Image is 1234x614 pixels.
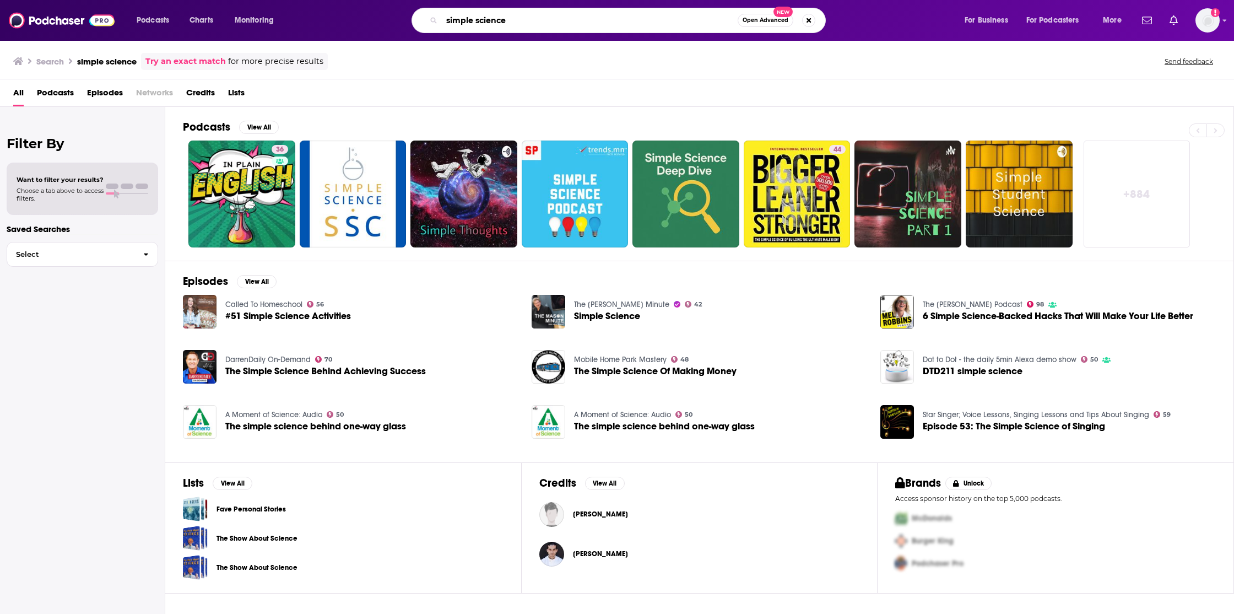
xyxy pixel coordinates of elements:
[276,144,284,155] span: 36
[1165,11,1182,30] a: Show notifications dropdown
[217,562,297,574] a: The Show About Science
[574,355,667,364] a: Mobile Home Park Mastery
[573,510,628,519] a: David Niven
[225,311,351,321] span: #51 Simple Science Activities
[183,476,252,490] a: ListsView All
[539,502,564,527] a: David Niven
[183,555,208,580] a: The Show About Science
[573,510,628,519] span: [PERSON_NAME]
[539,542,564,567] img: Jozef Youssef
[217,503,286,515] a: Fave Personal Stories
[923,367,1022,376] a: DTD211 simple science
[738,14,793,27] button: Open AdvancedNew
[137,13,169,28] span: Podcasts
[743,18,788,23] span: Open Advanced
[183,120,279,134] a: PodcastsView All
[228,55,323,68] span: for more precise results
[574,300,669,309] a: The Mason Minute
[186,84,215,106] a: Credits
[1090,357,1098,362] span: 50
[327,411,344,418] a: 50
[17,187,104,202] span: Choose a tab above to access filters.
[316,302,324,307] span: 56
[895,476,941,490] h2: Brands
[1154,411,1171,418] a: 59
[7,136,158,152] h2: Filter By
[912,514,952,523] span: McDonalds
[539,536,860,572] button: Jozef YoussefJozef Youssef
[574,367,737,376] span: The Simple Science Of Making Money
[895,494,1216,503] p: Access sponsor history on the top 5,000 podcasts.
[183,405,217,439] a: The simple science behind one-way glass
[9,10,115,31] img: Podchaser - Follow, Share and Rate Podcasts
[891,552,912,575] img: Third Pro Logo
[183,350,217,384] a: The Simple Science Behind Achieving Success
[225,367,426,376] a: The Simple Science Behind Achieving Success
[923,422,1105,431] a: Episode 53: The Simple Science of Singing
[228,84,245,106] span: Lists
[680,357,689,362] span: 48
[585,477,625,490] button: View All
[7,251,134,258] span: Select
[1195,8,1220,33] img: User Profile
[923,311,1193,321] span: 6 Simple Science-Backed Hacks That Will Make Your Life Better
[1195,8,1220,33] span: Logged in as cduhigg
[17,176,104,184] span: Want to filter your results?
[574,410,671,419] a: A Moment of Science: Audio
[227,12,288,29] button: open menu
[183,274,277,288] a: EpisodesView All
[307,301,324,308] a: 56
[324,357,332,362] span: 70
[225,422,406,431] span: The simple science behind one-way glass
[183,295,217,328] a: #51 Simple Science Activities
[87,84,123,106] a: Episodes
[442,12,738,29] input: Search podcasts, credits, & more...
[336,412,344,417] span: 50
[225,410,322,419] a: A Moment of Science: Audio
[36,56,64,67] h3: Search
[37,84,74,106] a: Podcasts
[183,497,208,521] a: Fave Personal Stories
[957,12,1022,29] button: open menu
[1138,11,1156,30] a: Show notifications dropdown
[188,141,295,247] a: 36
[7,242,158,267] button: Select
[1103,13,1122,28] span: More
[145,55,226,68] a: Try an exact match
[880,295,914,328] a: 6 Simple Science-Backed Hacks That Will Make Your Life Better
[685,301,702,308] a: 42
[1095,12,1135,29] button: open menu
[1019,12,1095,29] button: open menu
[539,497,860,532] button: David NivenDavid Niven
[744,141,851,247] a: 44
[773,7,793,17] span: New
[532,350,565,384] img: The Simple Science Of Making Money
[77,56,137,67] h3: simple science
[190,13,213,28] span: Charts
[183,526,208,551] a: The Show About Science
[573,550,628,558] a: Jozef Youssef
[912,559,964,568] span: Podchaser Pro
[235,13,274,28] span: Monitoring
[239,121,279,134] button: View All
[1026,13,1079,28] span: For Podcasters
[880,405,914,439] img: Episode 53: The Simple Science of Singing
[1027,301,1044,308] a: 98
[574,422,755,431] a: The simple science behind one-way glass
[829,145,846,154] a: 44
[225,300,302,309] a: Called To Homeschool
[136,84,173,106] span: Networks
[891,530,912,552] img: Second Pro Logo
[912,536,954,546] span: Burger King
[880,350,914,384] img: DTD211 simple science
[237,275,277,288] button: View All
